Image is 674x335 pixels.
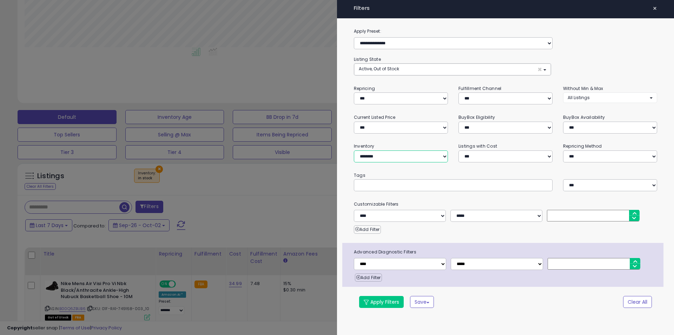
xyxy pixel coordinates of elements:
small: Inventory [354,143,374,149]
span: Advanced Diagnostic Filters [349,248,663,256]
button: × [650,4,660,13]
small: Tags [349,172,662,179]
button: Active, Out of Stock × [354,64,551,75]
h4: Filters [354,5,657,11]
small: Repricing [354,85,375,91]
span: All Listings [568,95,590,101]
small: Fulfillment Channel [458,85,501,91]
small: Listing State [354,56,381,62]
small: Without Min & Max [563,85,603,91]
span: × [537,66,542,73]
small: Listings with Cost [458,143,497,149]
small: BuyBox Eligibility [458,114,495,120]
button: Apply Filters [359,296,404,308]
label: Apply Preset: [349,27,662,35]
button: Save [410,296,434,308]
button: Add Filter [355,273,382,282]
span: × [653,4,657,13]
button: All Listings [563,92,657,103]
button: Clear All [623,296,652,308]
button: Add Filter [354,225,381,234]
span: Active, Out of Stock [359,66,399,72]
small: Repricing Method [563,143,602,149]
small: Customizable Filters [349,200,662,208]
small: Current Listed Price [354,114,395,120]
small: BuyBox Availability [563,114,605,120]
